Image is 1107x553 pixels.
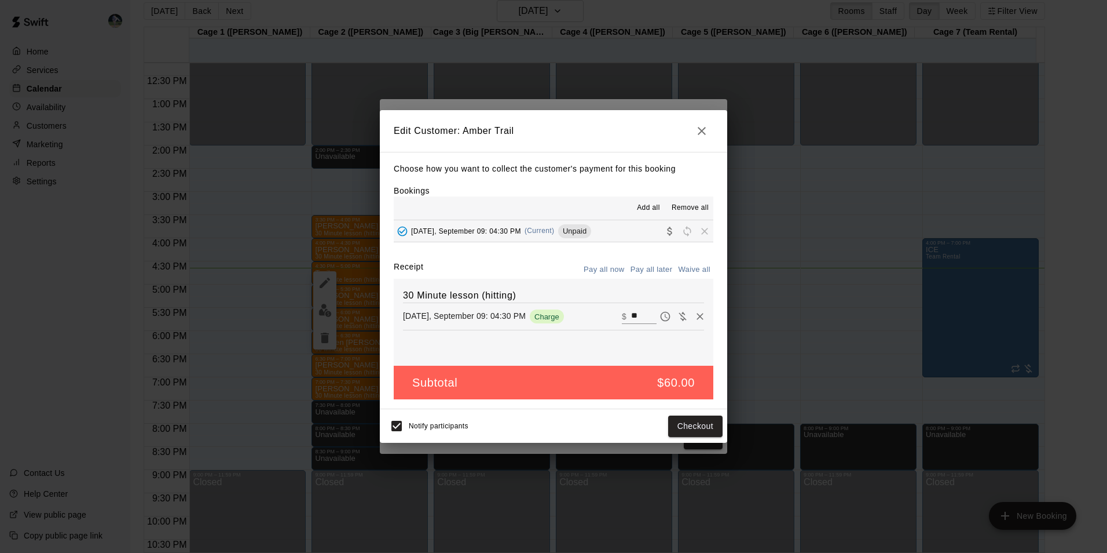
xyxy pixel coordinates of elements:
[380,110,727,152] h2: Edit Customer: Amber Trail
[672,202,709,214] span: Remove all
[691,308,709,325] button: Remove
[668,416,723,437] button: Checkout
[657,311,674,321] span: Pay later
[530,312,564,321] span: Charge
[661,226,679,235] span: Collect payment
[394,220,713,242] button: Added - Collect Payment[DATE], September 09: 04:30 PM(Current)UnpaidCollect paymentRescheduleRemove
[525,227,555,235] span: (Current)
[675,261,713,279] button: Waive all
[637,202,660,214] span: Add all
[679,226,696,235] span: Reschedule
[409,423,468,431] span: Notify participants
[657,375,695,391] h5: $60.00
[696,226,713,235] span: Remove
[630,199,667,217] button: Add all
[411,227,521,235] span: [DATE], September 09: 04:30 PM
[674,311,691,321] span: Waive payment
[628,261,676,279] button: Pay all later
[558,227,591,235] span: Unpaid
[622,311,626,322] p: $
[667,199,713,217] button: Remove all
[394,261,423,279] label: Receipt
[412,375,457,391] h5: Subtotal
[394,186,430,195] label: Bookings
[394,223,411,240] button: Added - Collect Payment
[394,162,713,176] p: Choose how you want to collect the customer's payment for this booking
[403,310,526,322] p: [DATE], September 09: 04:30 PM
[403,288,704,303] h6: 30 Minute lesson (hitting)
[581,261,628,279] button: Pay all now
